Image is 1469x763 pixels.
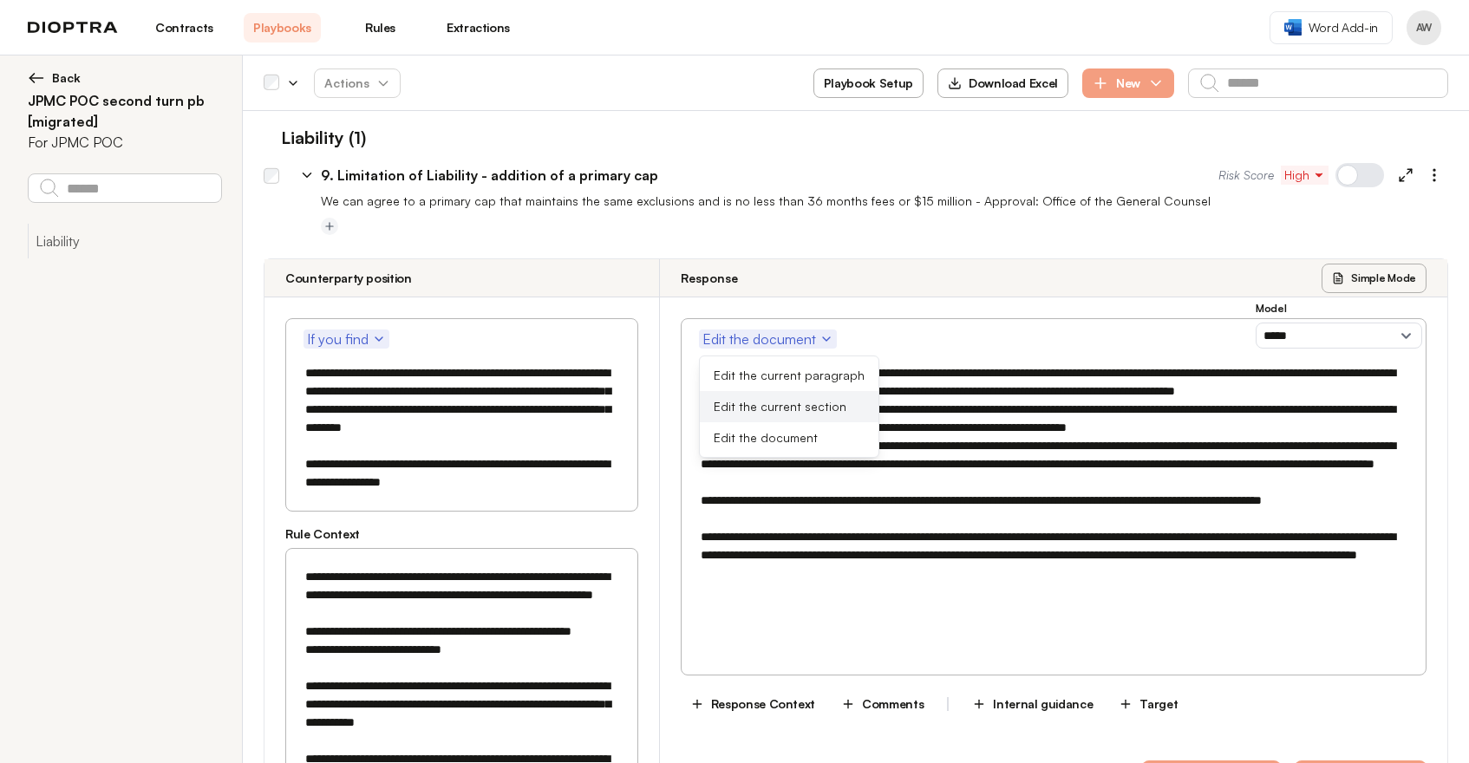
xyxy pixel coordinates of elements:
[52,69,81,87] span: Back
[1256,302,1422,316] h3: Model
[146,13,223,42] a: Contracts
[813,68,924,98] button: Playbook Setup
[1309,19,1378,36] span: Word Add-in
[681,689,825,719] button: Response Context
[264,125,366,151] h1: Liability (1)
[1256,323,1422,349] select: Model
[1407,10,1441,45] button: Profile menu
[342,13,419,42] a: Rules
[1082,68,1174,98] button: New
[321,218,338,235] button: Add tag
[310,68,404,99] span: Actions
[285,525,638,543] h3: Rule Context
[28,90,221,132] h2: JPMC POC second turn pb [migrated]
[699,329,837,349] button: Edit the document
[28,69,45,87] img: left arrow
[832,689,933,719] button: Comments
[244,13,321,42] a: Playbooks
[28,22,118,34] img: logo
[1218,166,1274,184] span: Risk Score
[937,68,1068,98] button: Download Excel
[1270,11,1393,44] a: Word Add-in
[321,165,658,186] p: 9. Limitation of Liability - addition of a primary cap
[28,132,123,153] p: For JPMC POC
[963,689,1102,719] button: Internal guidance
[700,391,878,422] button: Edit the current section
[285,270,412,287] h3: Counterparty position
[700,360,878,391] button: Edit the current paragraph
[1281,166,1329,185] button: High
[314,68,401,98] button: Actions
[681,270,738,287] h3: Response
[264,75,279,91] div: Select all
[304,329,389,349] button: If you find
[1109,689,1187,719] button: Target
[1284,19,1302,36] img: word
[1322,264,1427,293] button: Simple Mode
[1284,166,1325,184] span: High
[307,329,386,349] span: If you find
[702,329,833,349] span: Edit the document
[440,13,517,42] a: Extractions
[321,192,1448,210] p: We can agree to a primary cap that maintains the same exclusions and is no less than 36 months fe...
[28,69,221,87] button: Back
[700,422,878,453] button: Edit the document
[28,224,221,258] button: Liability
